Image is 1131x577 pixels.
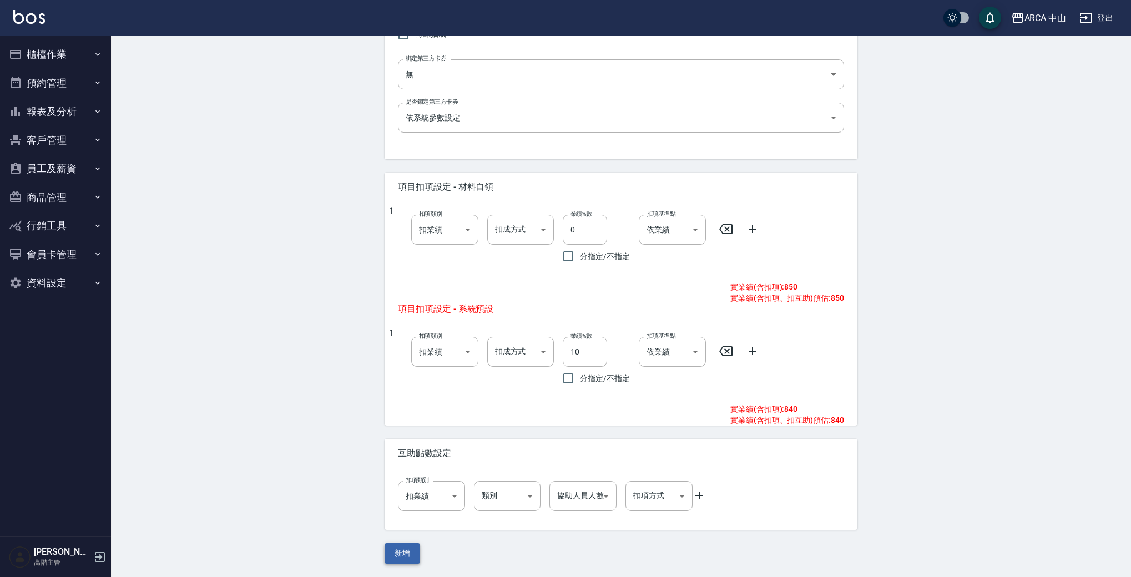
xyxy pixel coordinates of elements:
button: 行銷工具 [4,211,107,240]
div: 扣業績 [411,215,478,245]
label: 業績%數 [570,332,592,340]
div: 扣業績 [398,481,465,511]
button: save [979,7,1001,29]
label: 扣項類別 [406,476,429,484]
span: 項目扣項設定 - 材料自領 [398,181,844,193]
label: 是否鎖定第三方卡券 [406,98,458,106]
span: 分指定/不指定 [580,251,630,262]
button: 新增 [385,543,420,564]
div: 依業績 [639,215,706,245]
h5: 1 [389,328,394,390]
label: 扣項類別 [419,332,442,340]
button: ARCA 中山 [1007,7,1071,29]
button: 客戶管理 [4,126,107,155]
label: 扣項基準點 [647,332,675,340]
h6: 實業績(含扣項、扣互助)預估: 850 [730,292,844,303]
div: 扣業績 [411,337,478,367]
h5: [PERSON_NAME] [34,546,90,558]
p: 高階主管 [34,558,90,568]
span: 分指定/不指定 [580,373,630,384]
button: 資料設定 [4,269,107,297]
div: ARCA 中山 [1024,11,1067,25]
h5: 1 [389,206,394,268]
label: 扣項基準點 [647,210,675,218]
label: 業績%數 [570,210,592,218]
label: 綁定第三方卡券 [406,54,446,63]
h6: 實業績(含扣項、扣互助)預估: 840 [730,414,844,426]
button: 員工及薪資 [4,154,107,183]
h6: 實業績(含扣項): 840 [730,403,844,414]
button: 登出 [1075,8,1118,28]
img: Logo [13,10,45,24]
button: 商品管理 [4,183,107,212]
h6: 實業績(含扣項): 850 [730,281,844,292]
button: 會員卡管理 [4,240,107,269]
div: 依業績 [639,337,706,367]
label: 扣項類別 [419,210,442,218]
span: 項目扣項設定 - 系統預設 [398,303,717,315]
button: 預約管理 [4,69,107,98]
button: 報表及分析 [4,97,107,126]
div: 依系統參數設定 [398,103,844,133]
img: Person [9,546,31,568]
span: 互助點數設定 [398,448,844,459]
button: 櫃檯作業 [4,40,107,69]
div: 無 [398,59,844,89]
